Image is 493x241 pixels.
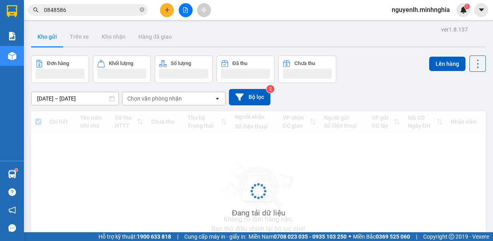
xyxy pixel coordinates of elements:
sup: 1 [15,169,18,171]
img: warehouse-icon [8,52,16,60]
img: logo-vxr [7,5,17,17]
span: plus [164,7,170,13]
strong: 0369 525 060 [376,233,410,240]
span: Miền Nam [248,232,347,241]
span: question-circle [8,188,16,196]
span: copyright [449,234,454,239]
input: Select a date range. [32,92,118,105]
div: ver 1.8.137 [441,25,468,34]
span: 1 [465,4,468,9]
button: file-add [179,3,193,17]
div: Đang tải dữ liệu [232,207,285,219]
span: search [33,7,39,13]
div: Chọn văn phòng nhận [127,95,182,103]
span: | [416,232,417,241]
button: plus [160,3,174,17]
img: warehouse-icon [8,170,16,178]
button: Số lượng [155,55,213,83]
span: file-add [183,7,188,13]
strong: 1900 633 818 [137,233,171,240]
button: aim [197,3,211,17]
img: solution-icon [8,32,16,40]
button: Kho nhận [95,27,132,46]
span: Hỗ trợ kỹ thuật: [99,232,171,241]
span: message [8,224,16,232]
span: | [177,232,178,241]
span: ⚪️ [349,235,351,238]
span: notification [8,206,16,214]
span: caret-down [478,6,485,14]
div: Chưa thu [294,61,315,66]
span: Miền Bắc [353,232,410,241]
span: close-circle [140,6,144,14]
button: Lên hàng [429,57,465,71]
button: Hàng đã giao [132,27,178,46]
button: Bộ lọc [229,89,270,105]
div: Số lượng [171,61,191,66]
button: Đơn hàng [31,55,89,83]
span: aim [201,7,207,13]
span: Cung cấp máy in - giấy in: [184,232,246,241]
button: Chưa thu [278,55,336,83]
svg: open [214,95,221,102]
input: Tìm tên, số ĐT hoặc mã đơn [44,6,138,14]
strong: 0708 023 035 - 0935 103 250 [274,233,347,240]
button: Đã thu [217,55,274,83]
div: Khối lượng [109,61,133,66]
div: Đơn hàng [47,61,69,66]
sup: 1 [464,4,470,9]
button: Khối lượng [93,55,151,83]
img: icon-new-feature [460,6,467,14]
span: nguyenlh.minhnghia [385,5,456,15]
div: Đã thu [233,61,247,66]
sup: 2 [266,85,274,93]
button: Kho gửi [31,27,63,46]
button: caret-down [474,3,488,17]
span: close-circle [140,7,144,12]
button: Trên xe [63,27,95,46]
